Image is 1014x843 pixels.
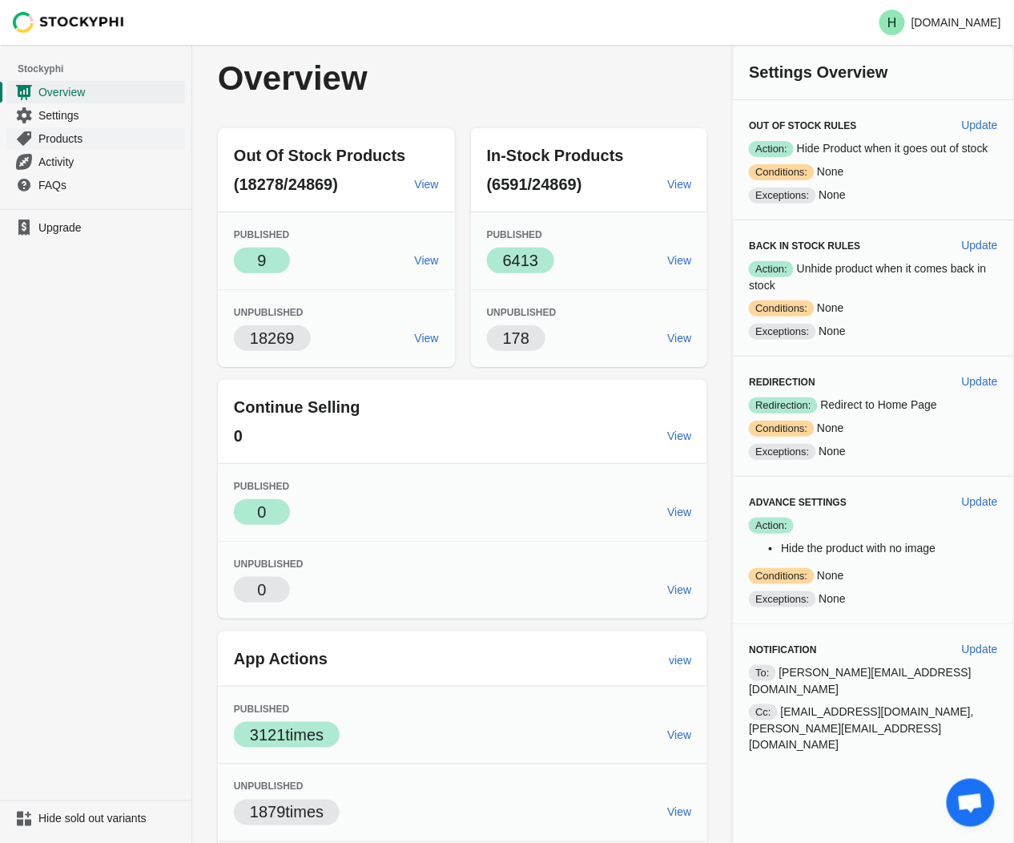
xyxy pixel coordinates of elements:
[669,654,691,667] span: view
[250,329,295,347] span: 18269
[749,300,814,317] span: Conditions:
[257,581,266,599] span: 0
[749,261,794,277] span: Action:
[962,239,998,252] span: Update
[873,6,1008,38] button: Avatar with initials H[DOMAIN_NAME]
[250,726,324,744] span: 3121 times
[749,164,814,180] span: Conditions:
[749,187,998,204] p: None
[962,375,998,388] span: Update
[415,178,439,191] span: View
[234,398,360,416] span: Continue Selling
[661,421,698,450] a: View
[749,260,998,293] p: Unhide product when it comes back in stock
[956,231,1004,260] button: Update
[408,170,445,199] a: View
[749,63,887,81] span: Settings Overview
[947,779,995,827] div: Open chat
[662,646,698,675] a: view
[234,559,304,570] span: Unpublished
[6,173,185,196] a: FAQs
[887,16,897,30] text: H
[749,376,948,389] h3: Redirection
[487,175,582,193] span: (6591/24869)
[749,591,815,607] span: Exceptions:
[749,420,998,437] p: None
[749,397,998,413] p: Redirect to Home Page
[749,324,815,340] span: Exceptions:
[956,111,1004,139] button: Update
[749,665,775,681] span: To:
[415,254,439,267] span: View
[408,246,445,275] a: View
[487,147,624,164] span: In-Stock Products
[911,16,1001,29] p: [DOMAIN_NAME]
[749,397,817,413] span: Redirection:
[749,496,948,509] h3: Advance Settings
[234,481,289,492] span: Published
[749,704,998,752] p: [EMAIL_ADDRESS][DOMAIN_NAME], [PERSON_NAME][EMAIL_ADDRESS][DOMAIN_NAME]
[408,324,445,353] a: View
[661,798,698,827] a: View
[956,635,1004,664] button: Update
[503,327,529,349] p: 178
[749,567,998,584] p: None
[749,188,815,204] span: Exceptions:
[38,154,182,170] span: Activity
[749,444,815,460] span: Exceptions:
[234,650,328,668] span: App Actions
[6,808,185,830] a: Hide sold out variants
[956,487,1004,516] button: Update
[38,107,182,123] span: Settings
[234,307,304,318] span: Unpublished
[38,177,182,193] span: FAQs
[749,163,998,180] p: None
[661,720,698,749] a: View
[487,229,542,240] span: Published
[257,252,266,269] span: 9
[749,643,948,656] h3: Notification
[661,498,698,526] a: View
[781,540,998,556] li: Hide the product with no image
[749,568,814,584] span: Conditions:
[962,643,998,655] span: Update
[234,781,304,793] span: Unpublished
[234,427,243,445] span: 0
[661,170,698,199] a: View
[6,103,185,127] a: Settings
[749,443,998,460] p: None
[38,84,182,100] span: Overview
[962,119,998,131] span: Update
[503,252,539,269] span: 6413
[667,728,691,741] span: View
[749,119,948,132] h3: Out of Stock Rules
[667,506,691,518] span: View
[749,591,998,607] p: None
[38,220,182,236] span: Upgrade
[667,583,691,596] span: View
[749,518,794,534] span: Action:
[661,324,698,353] a: View
[667,430,691,442] span: View
[38,131,182,147] span: Products
[749,664,998,697] p: [PERSON_NAME][EMAIL_ADDRESS][DOMAIN_NAME]
[667,332,691,345] span: View
[962,495,998,508] span: Update
[6,80,185,103] a: Overview
[487,307,557,318] span: Unpublished
[234,704,289,715] span: Published
[749,323,998,340] p: None
[749,141,794,157] span: Action:
[6,150,185,173] a: Activity
[956,367,1004,396] button: Update
[6,127,185,150] a: Products
[749,704,778,720] span: Cc:
[250,804,324,821] span: 1879 times
[234,147,405,164] span: Out Of Stock Products
[749,300,998,317] p: None
[234,229,289,240] span: Published
[879,10,905,35] span: Avatar with initials H
[667,254,691,267] span: View
[38,811,182,827] span: Hide sold out variants
[749,421,814,437] span: Conditions:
